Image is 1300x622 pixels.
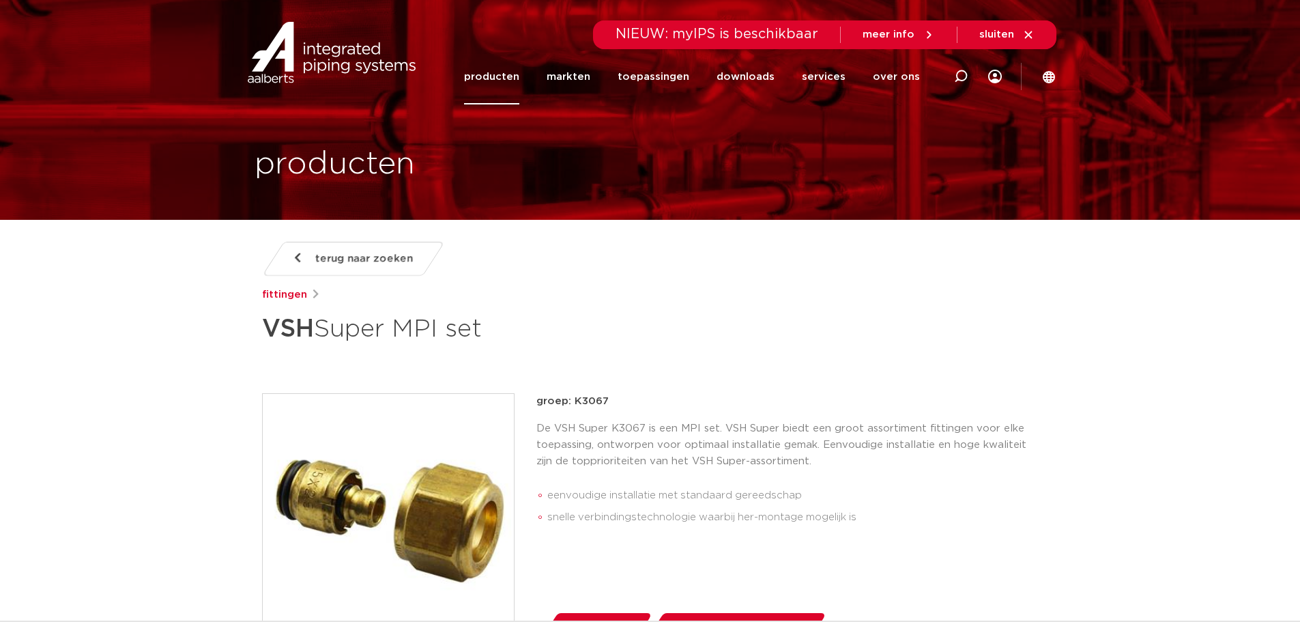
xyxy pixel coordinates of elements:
li: snelle verbindingstechnologie waarbij her-montage mogelijk is [547,507,1039,528]
h1: Super MPI set [262,309,775,350]
nav: Menu [464,49,920,104]
a: over ons [873,49,920,104]
a: producten [464,49,519,104]
span: meer info [863,29,914,40]
a: fittingen [262,287,307,303]
a: terug naar zoeken [261,242,444,276]
span: terug naar zoeken [315,248,413,270]
div: my IPS [988,49,1002,104]
span: sluiten [979,29,1014,40]
a: sluiten [979,29,1035,41]
a: toepassingen [618,49,689,104]
a: downloads [717,49,775,104]
strong: VSH [262,317,314,341]
a: services [802,49,846,104]
h1: producten [255,143,415,186]
a: meer info [863,29,935,41]
p: De VSH Super K3067 is een MPI set. VSH Super biedt een groot assortiment fittingen voor elke toep... [536,421,1039,470]
span: NIEUW: myIPS is beschikbaar [616,27,818,41]
li: eenvoudige installatie met standaard gereedschap [547,485,1039,507]
p: groep: K3067 [536,393,1039,410]
a: markten [547,49,590,104]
